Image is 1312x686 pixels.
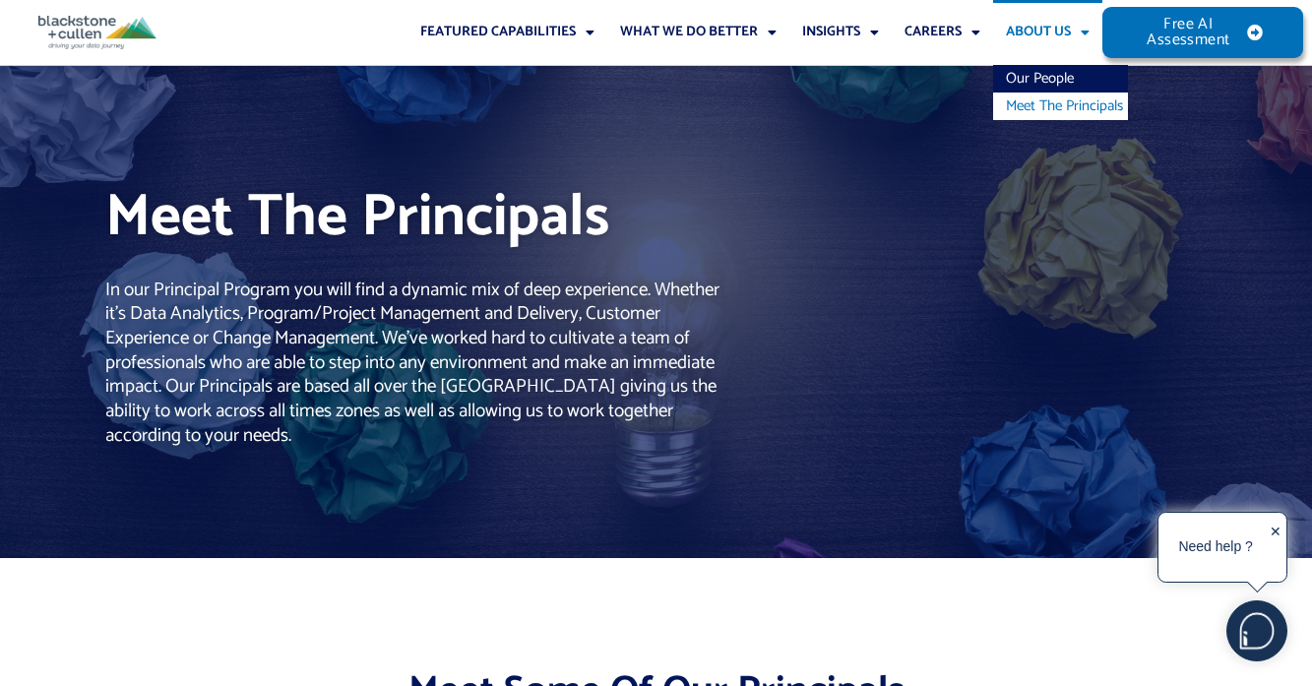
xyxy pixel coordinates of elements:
[1161,516,1270,579] div: Need help ?
[1142,17,1234,48] span: Free AI Assessment
[1227,601,1286,660] img: users%2F5SSOSaKfQqXq3cFEnIZRYMEs4ra2%2Fmedia%2Fimages%2F-Bulle%20blanche%20sans%20fond%20%2B%20ma...
[993,65,1128,93] a: Our People
[105,176,655,259] h1: Meet The Principals
[1270,518,1281,579] div: ✕
[993,93,1128,120] a: Meet The Principals
[993,65,1128,120] ul: About Us
[1102,7,1302,58] a: Free AI Assessment
[105,279,722,449] h2: In our Principal Program you will find a dynamic mix of deep experience. Whether it’s Data Analyt...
